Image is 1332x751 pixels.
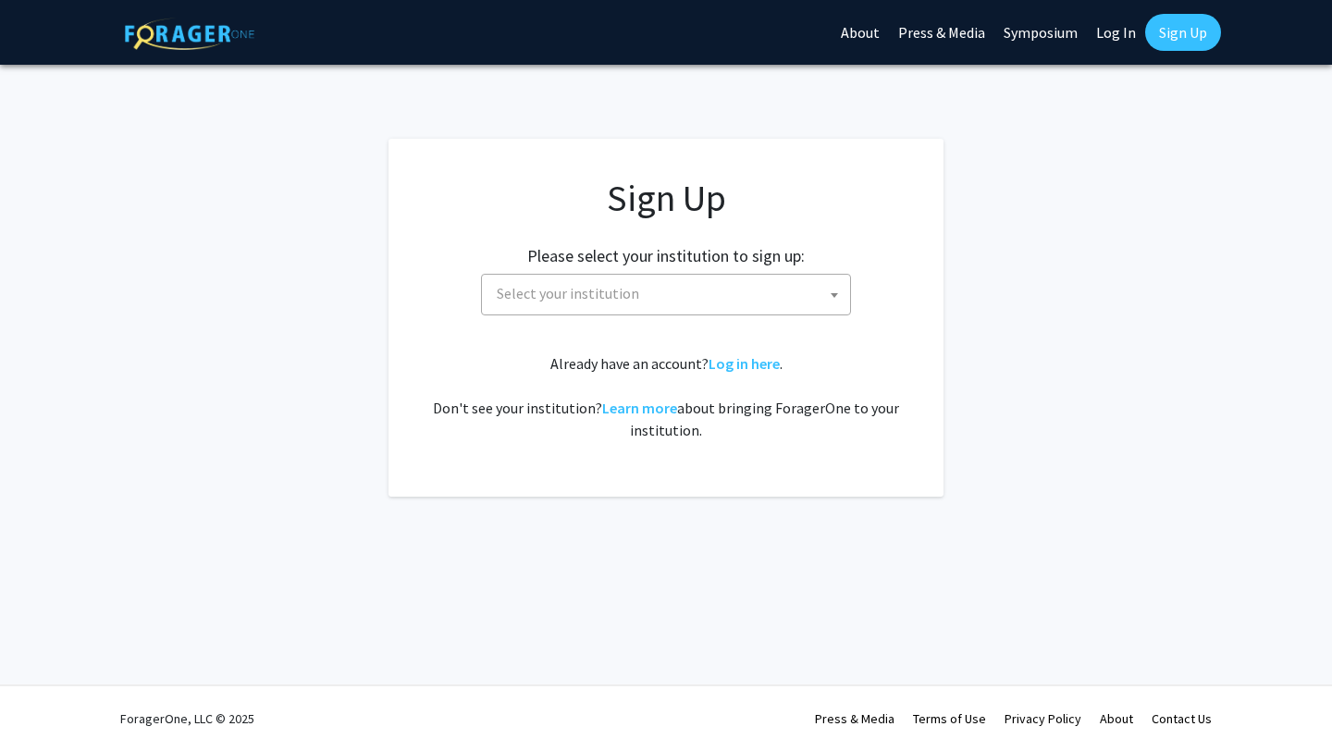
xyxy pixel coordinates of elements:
[425,352,906,441] div: Already have an account? . Don't see your institution? about bringing ForagerOne to your institut...
[1145,14,1221,51] a: Sign Up
[489,275,850,313] span: Select your institution
[527,246,805,266] h2: Please select your institution to sign up:
[125,18,254,50] img: ForagerOne Logo
[913,710,986,727] a: Terms of Use
[709,354,780,373] a: Log in here
[1100,710,1133,727] a: About
[497,284,639,302] span: Select your institution
[1005,710,1081,727] a: Privacy Policy
[815,710,894,727] a: Press & Media
[1152,710,1212,727] a: Contact Us
[602,399,677,417] a: Learn more about bringing ForagerOne to your institution
[481,274,851,315] span: Select your institution
[425,176,906,220] h1: Sign Up
[120,686,254,751] div: ForagerOne, LLC © 2025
